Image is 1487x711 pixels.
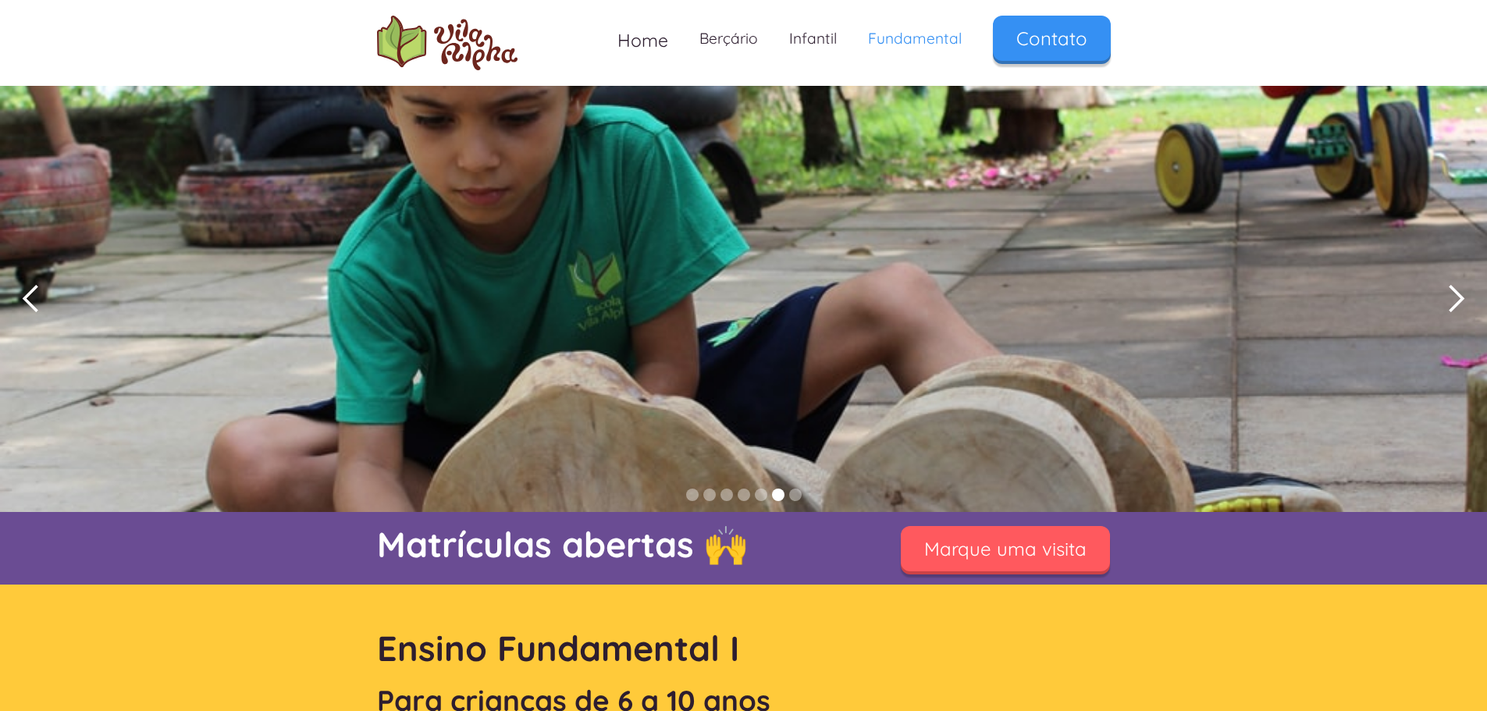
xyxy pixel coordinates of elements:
[755,489,767,501] div: Show slide 5 of 7
[602,16,684,65] a: Home
[789,489,802,501] div: Show slide 7 of 7
[377,520,861,569] p: Matrículas abertas 🙌
[772,489,784,501] div: Show slide 6 of 7
[774,16,852,62] a: Infantil
[686,489,699,501] div: Show slide 1 of 7
[901,526,1110,571] a: Marque uma visita
[617,29,668,52] span: Home
[684,16,774,62] a: Berçário
[377,624,1111,673] h1: Ensino Fundamental I
[377,16,518,70] a: home
[852,16,977,62] a: Fundamental
[993,16,1111,61] a: Contato
[377,16,518,70] img: logo Escola Vila Alpha
[720,489,733,501] div: Show slide 3 of 7
[738,489,750,501] div: Show slide 4 of 7
[703,489,716,501] div: Show slide 2 of 7
[1425,86,1487,513] div: next slide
